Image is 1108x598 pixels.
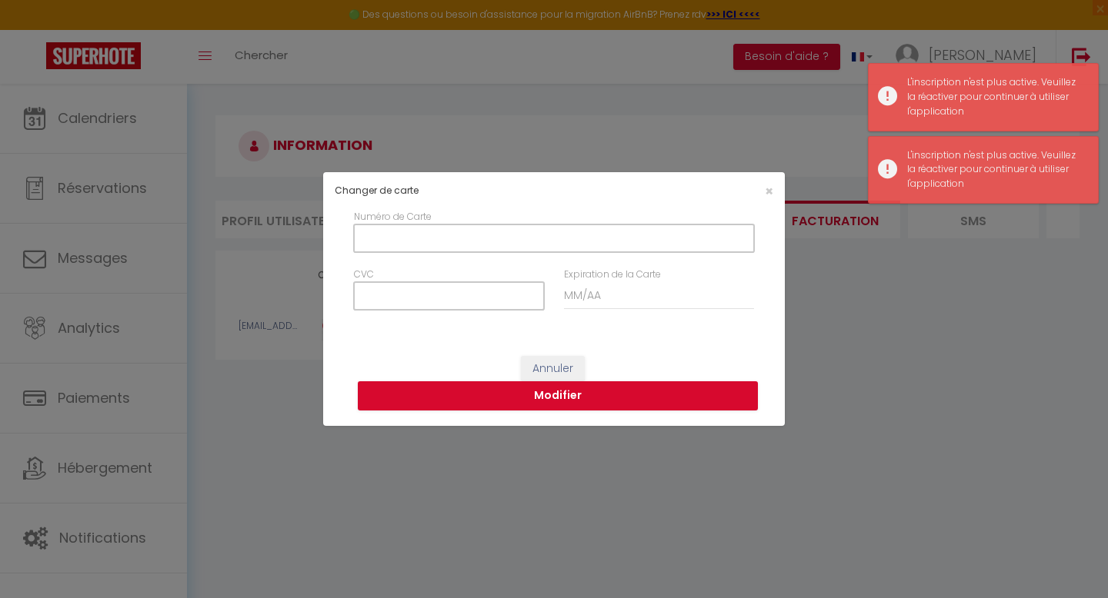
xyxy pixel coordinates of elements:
button: Close [765,184,773,198]
label: Numéro de Carte [354,210,432,224]
button: Modifier [358,381,758,410]
input: MM/AA [564,282,754,310]
h4: Changer de carte [335,184,620,198]
label: CVC [354,267,374,282]
label: Expiration de la Carte [564,267,661,282]
span: × [765,181,773,201]
div: L'inscription n'est plus active. Veuillez la réactiver pour continuer à utiliser l'application [907,75,1083,119]
button: Annuler [521,356,585,382]
div: L'inscription n'est plus active. Veuillez la réactiver pour continuer à utiliser l'application [907,148,1083,192]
